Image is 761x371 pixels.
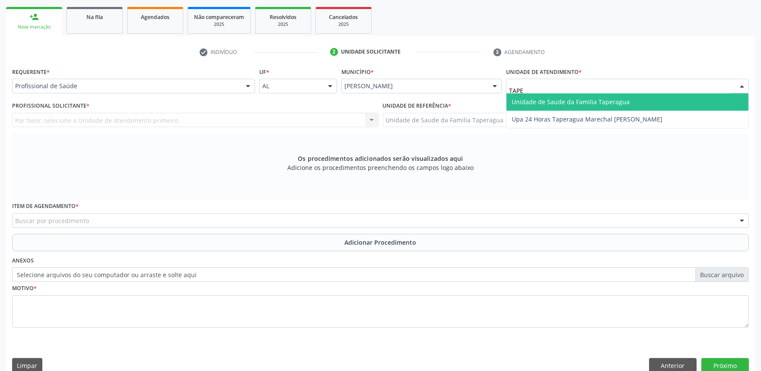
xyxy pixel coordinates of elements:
[512,115,662,123] span: Upa 24 Horas Taperagua Marechal [PERSON_NAME]
[12,99,89,113] label: Profissional Solicitante
[12,200,79,213] label: Item de agendamento
[330,48,338,56] div: 2
[12,254,34,268] label: Anexos
[322,21,365,28] div: 2025
[329,13,358,21] span: Cancelados
[86,13,103,21] span: Na fila
[194,21,244,28] div: 2025
[344,82,484,90] span: [PERSON_NAME]
[259,65,269,79] label: UF
[287,163,474,172] span: Adicione os procedimentos preenchendo os campos logo abaixo
[512,98,630,106] span: Unidade de Saude da Familia Taperagua
[15,82,237,90] span: Profissional de Saúde
[341,65,374,79] label: Município
[298,154,463,163] span: Os procedimentos adicionados serão visualizados aqui
[15,216,89,225] span: Buscar por procedimento
[262,82,320,90] span: AL
[270,13,296,21] span: Resolvidos
[12,234,749,251] button: Adicionar Procedimento
[345,238,417,247] span: Adicionar Procedimento
[509,82,731,99] input: Unidade de atendimento
[12,282,37,295] label: Motivo
[12,65,50,79] label: Requerente
[341,48,401,56] div: Unidade solicitante
[194,13,244,21] span: Não compareceram
[29,12,39,22] div: person_add
[12,24,56,30] div: Nova marcação
[506,65,582,79] label: Unidade de atendimento
[261,21,305,28] div: 2025
[383,99,452,113] label: Unidade de referência
[141,13,169,21] span: Agendados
